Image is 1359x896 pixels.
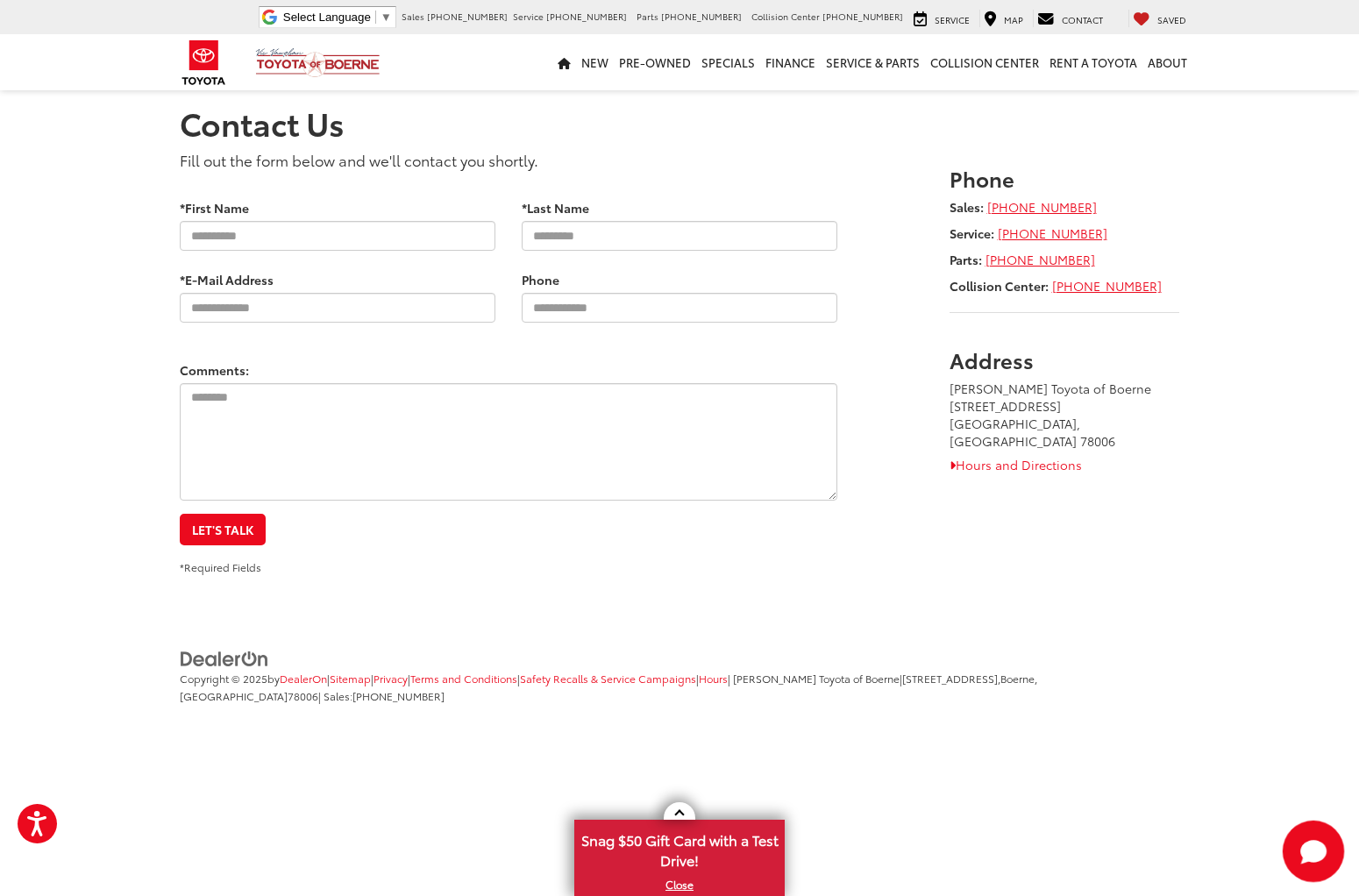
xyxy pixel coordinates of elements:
span: Sales [402,10,424,23]
span: | [371,671,408,686]
svg: Start Chat [1285,823,1341,879]
a: [PHONE_NUMBER] [985,251,1095,268]
a: Finance [760,34,821,90]
button: Let's Talk [180,514,266,545]
a: [PHONE_NUMBER] [987,198,1097,216]
span: Snag $50 Gift Card with a Test Drive! [576,821,783,875]
a: Contact [1033,10,1107,27]
img: Toyota [171,34,237,91]
a: Map [979,10,1028,27]
span: Select Language [283,11,371,24]
span: | [408,671,517,686]
a: Pre-Owned [614,34,696,90]
a: Rent a Toyota [1044,34,1142,90]
span: by [267,671,327,686]
span: Boerne, [1000,671,1037,686]
address: [PERSON_NAME] Toyota of Boerne [STREET_ADDRESS] [GEOGRAPHIC_DATA], [GEOGRAPHIC_DATA] 78006 [950,380,1180,450]
span: ▼ [381,11,392,24]
span: | [517,671,696,686]
a: Home [552,34,576,90]
a: [PHONE_NUMBER] [1052,277,1162,295]
a: Terms and Conditions [410,671,517,686]
strong: Sales: [950,198,984,216]
button: Toggle Chat Window [1285,823,1341,879]
span: ​ [375,11,376,24]
span: 78006 [288,688,318,703]
span: Map [1004,13,1023,26]
label: Comments: [180,361,249,379]
h1: Contact Us [180,105,1179,140]
a: [PHONE_NUMBER] [998,224,1107,242]
span: [PHONE_NUMBER] [822,10,903,23]
h3: Address [950,348,1180,371]
a: Specials [696,34,760,90]
span: Service [513,10,544,23]
a: Service [909,10,974,27]
a: Privacy [374,671,408,686]
h3: Phone [950,167,1180,189]
a: DealerOn [180,649,269,666]
span: Copyright © 2025 [180,671,267,686]
a: DealerOn Home Page [280,671,327,686]
a: Hours and Directions [950,456,1082,473]
a: Sitemap [330,671,371,686]
a: Hours [699,671,728,686]
a: Service & Parts: Opens in a new tab [821,34,925,90]
span: Contact [1062,13,1103,26]
span: | Sales: [318,688,445,703]
label: Phone [522,271,559,288]
span: Collision Center [751,10,820,23]
a: My Saved Vehicles [1128,10,1191,27]
strong: Parts: [950,251,982,268]
span: [PHONE_NUMBER] [546,10,627,23]
small: *Required Fields [180,559,261,574]
img: Vic Vaughan Toyota of Boerne [255,47,381,78]
span: Saved [1157,13,1186,26]
label: *First Name [180,199,249,217]
span: [PHONE_NUMBER] [427,10,508,23]
span: Service [935,13,970,26]
a: Collision Center [925,34,1044,90]
a: Safety Recalls & Service Campaigns, Opens in a new tab [520,671,696,686]
span: [GEOGRAPHIC_DATA] [180,688,288,703]
span: | [327,671,371,686]
a: New [576,34,614,90]
span: | [696,671,728,686]
label: *E-Mail Address [180,271,274,288]
strong: Collision Center: [950,277,1049,295]
span: Parts [637,10,658,23]
span: [PHONE_NUMBER] [352,688,445,703]
span: [PHONE_NUMBER] [661,10,742,23]
span: | [PERSON_NAME] Toyota of Boerne [728,671,900,686]
label: *Last Name [522,199,589,217]
a: Select Language​ [283,11,392,24]
a: About [1142,34,1192,90]
img: DealerOn [180,650,269,669]
p: Fill out the form below and we'll contact you shortly. [180,149,837,170]
span: [STREET_ADDRESS], [902,671,1000,686]
strong: Service: [950,224,994,242]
